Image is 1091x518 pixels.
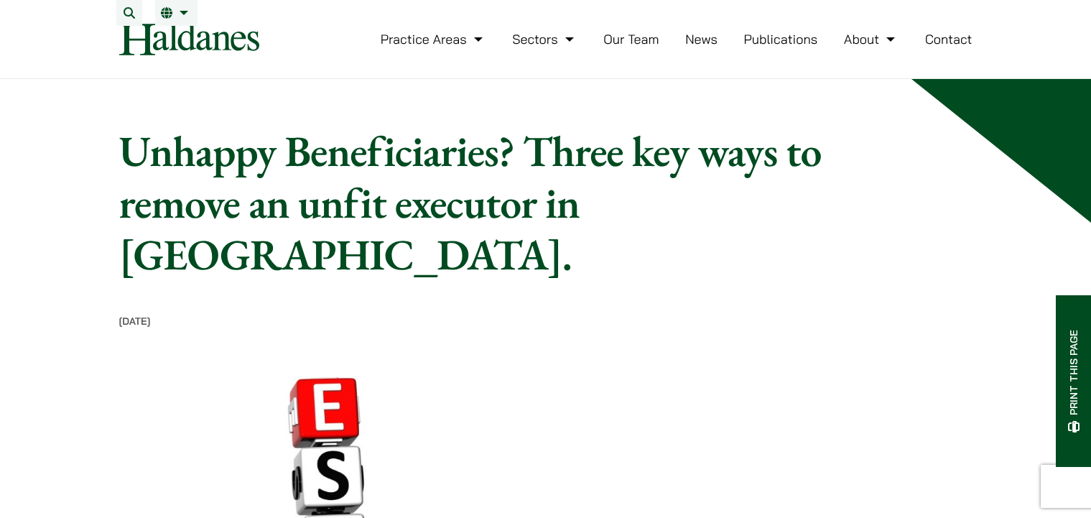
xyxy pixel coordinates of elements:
[119,23,259,55] img: Logo of Haldanes
[925,31,972,47] a: Contact
[161,7,192,19] a: EN
[512,31,577,47] a: Sectors
[381,31,486,47] a: Practice Areas
[119,125,865,280] h1: Unhappy Beneficiaries? Three key ways to remove an unfit executor in [GEOGRAPHIC_DATA].
[119,315,151,328] time: [DATE]
[603,31,659,47] a: Our Team
[744,31,818,47] a: Publications
[844,31,899,47] a: About
[685,31,718,47] a: News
